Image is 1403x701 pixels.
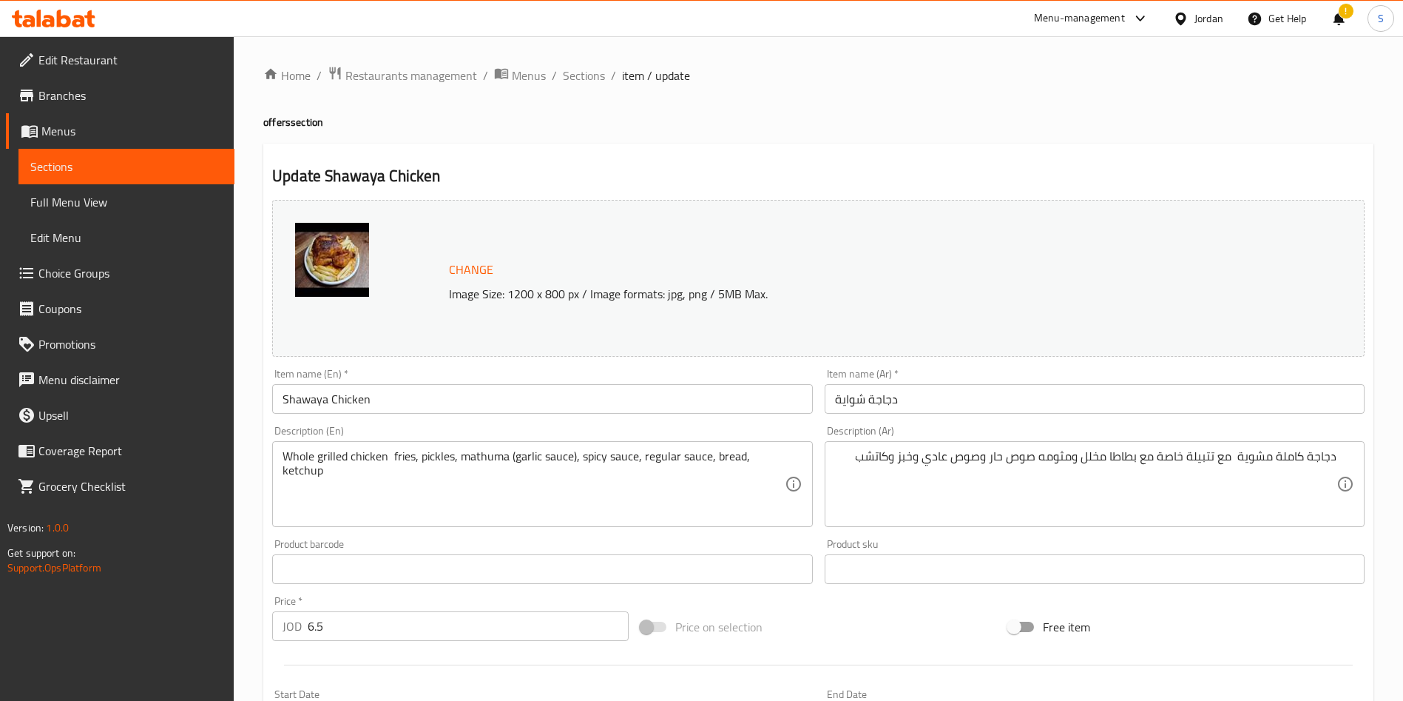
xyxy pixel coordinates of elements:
span: Menus [41,122,223,140]
a: Restaurants management [328,66,477,85]
input: Please enter price [308,611,629,641]
a: Grocery Checklist [6,469,234,504]
span: Menus [512,67,546,84]
li: / [483,67,488,84]
a: Coverage Report [6,433,234,469]
a: Sections [563,67,605,84]
span: S [1378,10,1384,27]
textarea: دجاجة كاملة مشوية مع تتبيلة خاصة مع بطاطا مخلل ومثومه صوص حار وصوص عادي وخبز وكاتشب [835,449,1336,520]
h2: Update Shawaya Chicken [272,165,1365,187]
p: JOD [283,617,302,635]
a: Support.OpsPlatform [7,558,101,577]
span: Branches [38,87,223,104]
input: Enter name En [272,384,812,414]
span: Free item [1043,618,1090,636]
span: Choice Groups [38,264,223,282]
span: Coupons [38,300,223,318]
a: Menus [494,66,546,85]
a: Full Menu View [18,184,234,220]
span: Promotions [38,335,223,353]
a: Home [263,67,311,84]
span: Restaurants management [345,67,477,84]
li: / [611,67,616,84]
li: / [317,67,322,84]
a: Promotions [6,326,234,362]
a: Choice Groups [6,255,234,291]
span: Change [449,259,493,281]
textarea: Whole grilled chicken fries, pickles, mathuma (garlic sauce), spicy sauce, regular sauce, bread, ... [283,449,784,520]
img: download638870449121133239.jpg [295,223,369,297]
a: Upsell [6,398,234,433]
h4: offers section [263,115,1373,130]
span: Grocery Checklist [38,477,223,495]
a: Coupons [6,291,234,326]
li: / [552,67,557,84]
span: Menu disclaimer [38,371,223,389]
a: Edit Restaurant [6,42,234,78]
span: item / update [622,67,690,84]
a: Menu disclaimer [6,362,234,398]
span: Price on selection [675,618,763,636]
button: Change [443,255,499,285]
a: Sections [18,149,234,184]
span: Coverage Report [38,442,223,460]
input: Please enter product sku [825,554,1365,584]
input: Enter name Ar [825,384,1365,414]
span: Version: [7,518,44,537]
span: Edit Restaurant [38,51,223,69]
div: Menu-management [1034,10,1125,27]
a: Edit Menu [18,220,234,255]
span: Get support on: [7,543,75,563]
span: Edit Menu [30,229,223,246]
span: Sections [30,158,223,175]
nav: breadcrumb [263,66,1373,85]
input: Please enter product barcode [272,554,812,584]
a: Branches [6,78,234,113]
a: Menus [6,113,234,149]
div: Jordan [1194,10,1223,27]
span: Full Menu View [30,193,223,211]
span: Upsell [38,406,223,424]
p: Image Size: 1200 x 800 px / Image formats: jpg, png / 5MB Max. [443,285,1228,303]
span: 1.0.0 [46,518,69,537]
